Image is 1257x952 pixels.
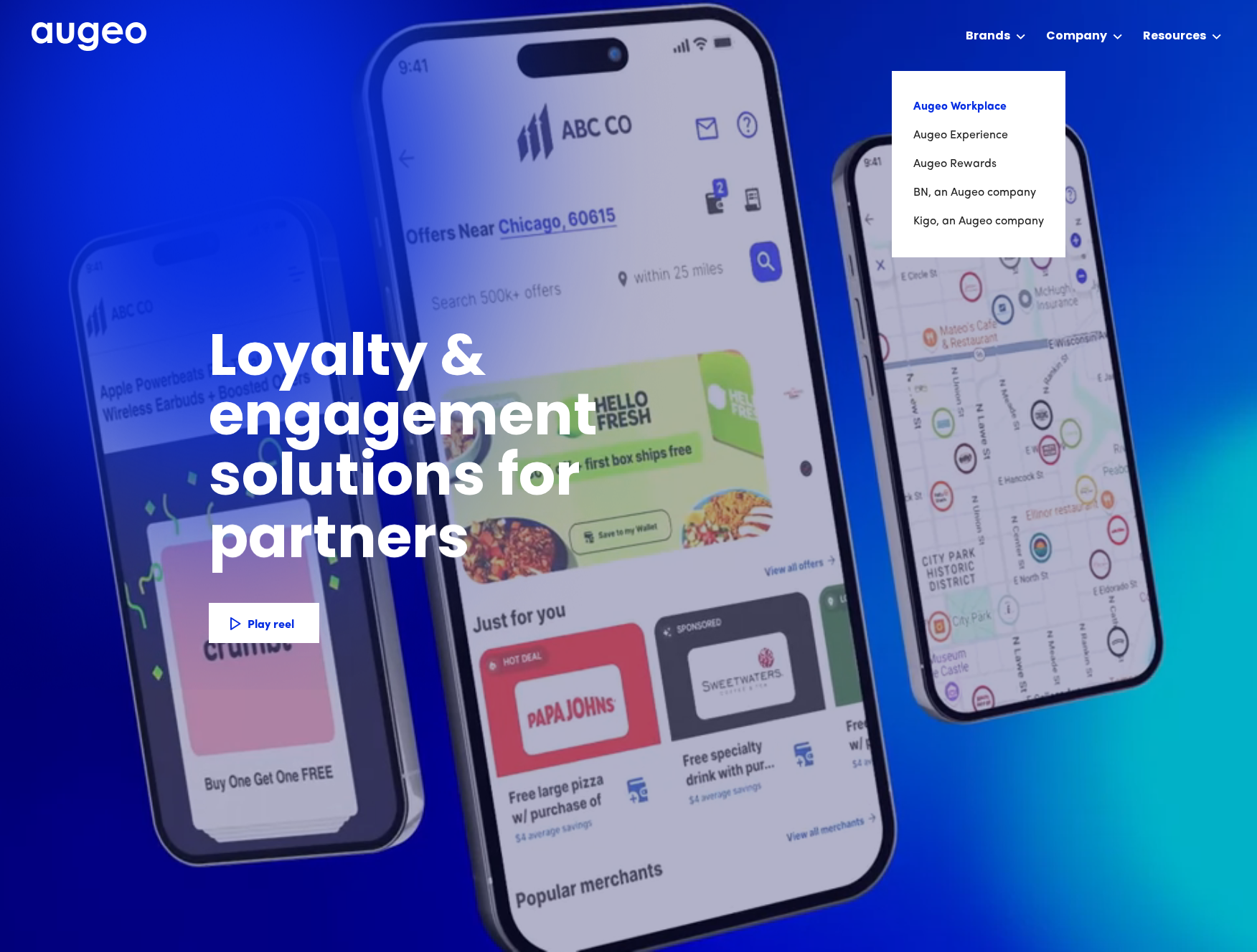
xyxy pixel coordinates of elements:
a: Augeo Experience [913,121,1044,150]
a: Augeo Rewards [913,150,1044,178]
div: Brands [966,28,1010,45]
nav: Brands [892,71,1065,257]
div: Company [1046,28,1107,45]
a: Augeo Workplace [913,92,1044,121]
div: Resources [1143,28,1206,45]
a: home [32,22,146,52]
a: BN, an Augeo company [913,178,1044,207]
a: Kigo, an Augeo company [913,207,1044,236]
img: Augeo's full logo in white. [32,22,146,52]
